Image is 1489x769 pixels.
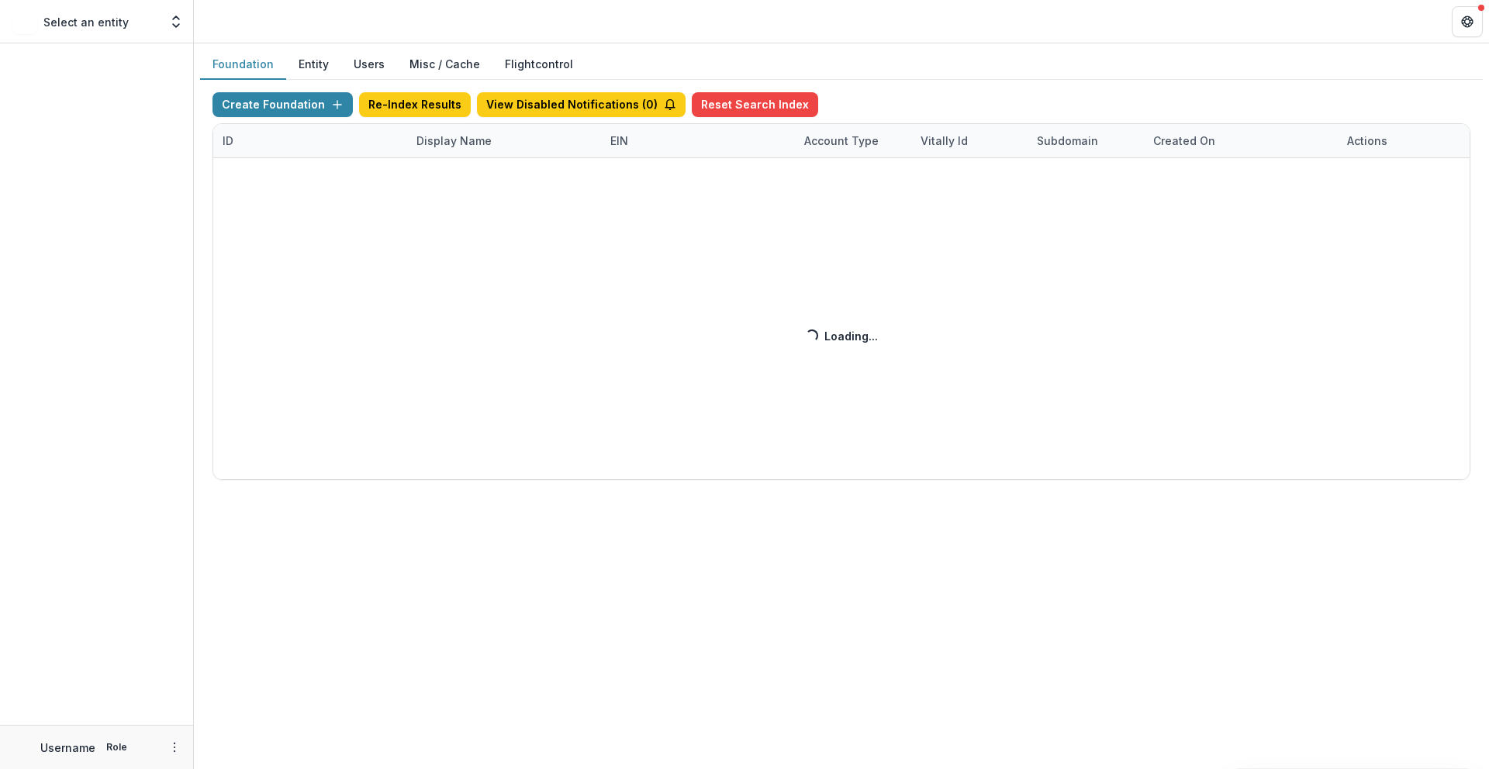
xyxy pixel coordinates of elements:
p: Username [40,740,95,756]
button: Users [341,50,397,80]
button: Entity [286,50,341,80]
p: Select an entity [43,14,129,30]
button: Misc / Cache [397,50,492,80]
button: Foundation [200,50,286,80]
button: More [165,738,184,757]
button: Get Help [1452,6,1483,37]
a: Flightcontrol [505,56,573,72]
button: Open entity switcher [165,6,187,37]
p: Role [102,740,132,754]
